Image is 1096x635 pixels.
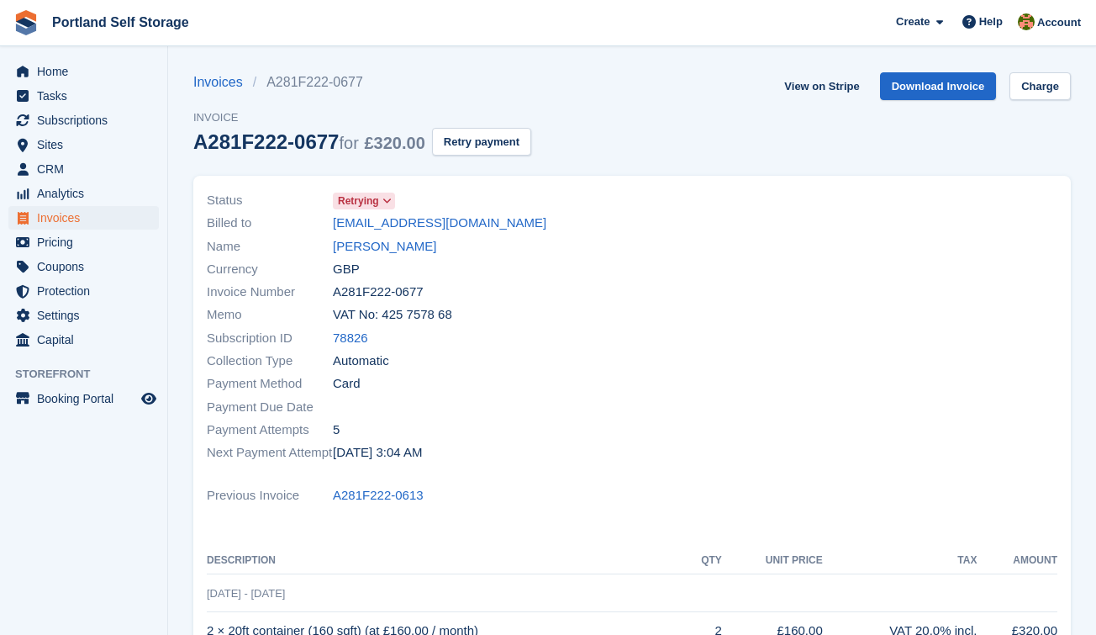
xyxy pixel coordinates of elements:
span: Card [333,374,361,394]
th: QTY [685,548,721,574]
span: Protection [37,279,138,303]
span: Payment Due Date [207,398,333,417]
a: View on Stripe [777,72,866,100]
span: Invoice [193,109,531,126]
a: menu [8,84,159,108]
a: Invoices [193,72,253,93]
span: Create [896,13,930,30]
a: menu [8,387,159,410]
a: menu [8,230,159,254]
time: 2025-08-21 02:04:28 UTC [333,443,422,463]
a: Retrying [333,191,395,210]
span: Automatic [333,352,389,371]
span: Currency [207,260,333,279]
span: 5 [333,421,340,440]
nav: breadcrumbs [193,72,531,93]
span: Payment Method [207,374,333,394]
span: Retrying [338,193,379,209]
a: Preview store [139,389,159,409]
a: menu [8,182,159,205]
a: menu [8,206,159,230]
span: Invoice Number [207,283,333,302]
a: [EMAIL_ADDRESS][DOMAIN_NAME] [333,214,546,233]
span: VAT No: 425 7578 68 [333,305,452,325]
div: A281F222-0677 [193,130,425,153]
span: A281F222-0677 [333,283,424,302]
span: Invoices [37,206,138,230]
a: menu [8,304,159,327]
span: Status [207,191,333,210]
a: Download Invoice [880,72,997,100]
span: Analytics [37,182,138,205]
span: Sites [37,133,138,156]
span: Name [207,237,333,257]
span: for [339,134,358,152]
th: Tax [823,548,977,574]
th: Unit Price [722,548,823,574]
span: CRM [37,157,138,181]
span: Memo [207,305,333,325]
span: Storefront [15,366,167,383]
a: menu [8,279,159,303]
span: Previous Invoice [207,486,333,505]
span: £320.00 [364,134,424,152]
span: [DATE] - [DATE] [207,587,285,600]
a: A281F222-0613 [333,486,424,505]
a: menu [8,108,159,132]
span: Pricing [37,230,138,254]
span: Coupons [37,255,138,278]
th: Description [207,548,685,574]
span: Payment Attempts [207,421,333,440]
span: Home [37,60,138,83]
a: menu [8,328,159,352]
button: Retry payment [432,128,531,156]
a: menu [8,255,159,278]
span: Subscriptions [37,108,138,132]
span: Next Payment Attempt [207,443,333,463]
span: Subscription ID [207,329,333,348]
span: Collection Type [207,352,333,371]
span: Settings [37,304,138,327]
a: [PERSON_NAME] [333,237,436,257]
a: 78826 [333,329,368,348]
span: Account [1037,14,1081,31]
img: stora-icon-8386f47178a22dfd0bd8f6a31ec36ba5ce8667c1dd55bd0f319d3a0aa187defe.svg [13,10,39,35]
span: Tasks [37,84,138,108]
span: GBP [333,260,360,279]
span: Capital [37,328,138,352]
img: Richard Parker [1018,13,1035,30]
a: Portland Self Storage [45,8,196,36]
span: Help [979,13,1003,30]
a: menu [8,133,159,156]
th: Amount [977,548,1057,574]
span: Billed to [207,214,333,233]
span: Booking Portal [37,387,138,410]
a: Charge [1009,72,1071,100]
a: menu [8,60,159,83]
a: menu [8,157,159,181]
